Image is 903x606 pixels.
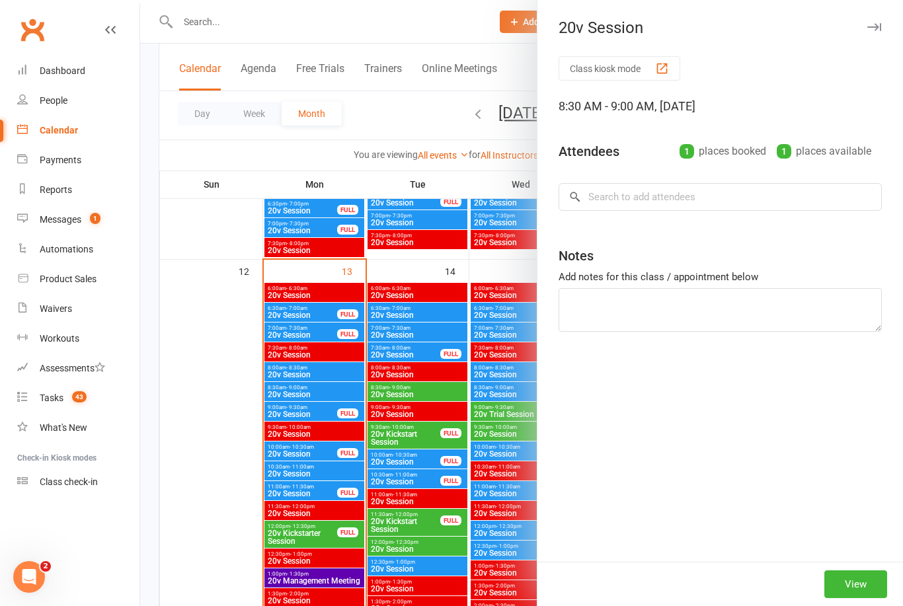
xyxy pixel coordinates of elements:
[40,393,63,403] div: Tasks
[17,175,139,205] a: Reports
[16,13,49,46] a: Clubworx
[40,274,97,284] div: Product Sales
[17,264,139,294] a: Product Sales
[13,561,45,593] iframe: Intercom live chat
[559,269,882,285] div: Add notes for this class / appointment below
[17,116,139,145] a: Calendar
[559,97,882,116] div: 8:30 AM - 9:00 AM, [DATE]
[680,142,766,161] div: places booked
[559,56,680,81] button: Class kiosk mode
[777,142,871,161] div: places available
[40,184,72,195] div: Reports
[17,205,139,235] a: Messages 1
[17,383,139,413] a: Tasks 43
[559,246,594,265] div: Notes
[40,476,98,487] div: Class check-in
[40,155,81,165] div: Payments
[40,363,105,373] div: Assessments
[40,422,87,433] div: What's New
[90,213,100,224] span: 1
[17,354,139,383] a: Assessments
[40,333,79,344] div: Workouts
[680,144,694,159] div: 1
[17,294,139,324] a: Waivers
[17,86,139,116] a: People
[777,144,791,159] div: 1
[537,19,903,37] div: 20v Session
[17,324,139,354] a: Workouts
[559,183,882,211] input: Search to add attendees
[17,467,139,497] a: Class kiosk mode
[824,570,887,598] button: View
[40,244,93,254] div: Automations
[17,235,139,264] a: Automations
[17,145,139,175] a: Payments
[40,125,78,135] div: Calendar
[40,303,72,314] div: Waivers
[40,214,81,225] div: Messages
[559,142,619,161] div: Attendees
[40,95,67,106] div: People
[17,413,139,443] a: What's New
[17,56,139,86] a: Dashboard
[40,561,51,572] span: 2
[40,65,85,76] div: Dashboard
[72,391,87,402] span: 43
